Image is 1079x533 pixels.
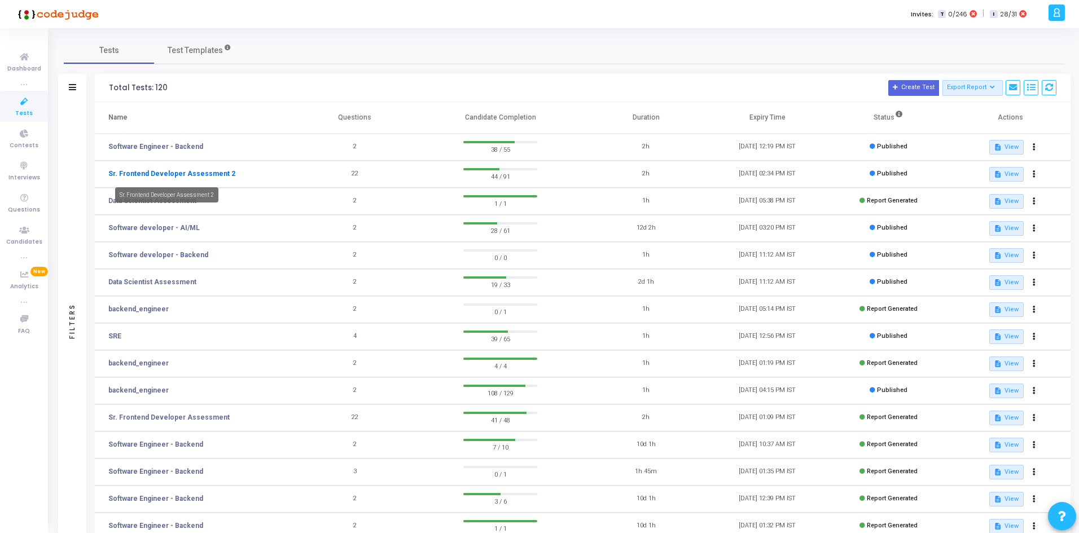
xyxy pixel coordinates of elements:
a: Sr. Frontend Developer Assessment [108,412,230,422]
a: Software Engineer - Backend [108,494,203,504]
td: 1h [585,377,707,404]
td: [DATE] 01:19 PM IST [707,350,828,377]
mat-icon: description [994,522,1002,530]
td: 2 [294,242,415,269]
a: Software developer - Backend [108,250,208,260]
td: 2 [294,377,415,404]
td: 22 [294,161,415,188]
td: [DATE] 02:34 PM IST [707,161,828,188]
mat-icon: description [994,441,1002,449]
td: 2 [294,431,415,459]
td: 1h [585,242,707,269]
a: Data Scientist Assessment [108,277,196,287]
mat-icon: description [994,143,1002,151]
button: View [989,194,1024,209]
span: Published [877,170,907,177]
td: 1h 45m [585,459,707,486]
td: 1h [585,188,707,215]
button: View [989,329,1024,344]
td: [DATE] 05:38 PM IST [707,188,828,215]
a: Software developer - AI/ML [108,223,200,233]
a: SRE [108,331,121,341]
span: Report Generated [867,197,918,204]
span: I [990,10,997,19]
td: [DATE] 12:19 PM IST [707,134,828,161]
span: Dashboard [7,64,41,74]
button: View [989,384,1024,398]
div: Sr. Frontend Developer Assessment 2 [115,187,218,202]
span: 41 / 48 [463,414,537,425]
span: | [982,8,984,20]
span: 3 / 6 [463,495,537,506]
span: Report Generated [867,359,918,367]
th: Status [828,102,949,134]
td: [DATE] 03:20 PM IST [707,215,828,242]
mat-icon: description [994,360,1002,368]
button: View [989,356,1024,371]
span: FAQ [18,327,30,336]
span: Report Generated [867,522,918,529]
a: backend_engineer [108,358,169,368]
span: 0 / 1 [463,468,537,479]
mat-icon: description [994,414,1002,422]
img: logo [14,3,99,25]
th: Duration [585,102,707,134]
span: Published [877,143,907,150]
span: Published [877,278,907,285]
span: 0 / 1 [463,306,537,317]
span: Published [877,251,907,258]
th: Questions [294,102,415,134]
button: View [989,492,1024,506]
td: 2 [294,188,415,215]
span: T [938,10,945,19]
mat-icon: description [994,495,1002,503]
button: View [989,465,1024,479]
button: View [989,248,1024,263]
td: 2 [294,215,415,242]
td: 10d 1h [585,486,707,513]
a: backend_engineer [108,385,169,395]
td: [DATE] 11:12 AM IST [707,242,828,269]
td: [DATE] 01:09 PM IST [707,404,828,431]
span: 39 / 65 [463,333,537,344]
span: 19 / 33 [463,279,537,290]
mat-icon: description [994,224,1002,232]
mat-icon: description [994,387,1002,395]
td: 2 [294,350,415,377]
th: Candidate Completion [415,102,585,134]
span: Report Generated [867,441,918,448]
td: [DATE] 05:14 PM IST [707,296,828,323]
a: Software Engineer - Backend [108,439,203,450]
span: 108 / 129 [463,387,537,398]
td: 3 [294,459,415,486]
span: Test Templates [168,45,223,56]
div: Filters [67,259,77,383]
td: [DATE] 04:15 PM IST [707,377,828,404]
span: Tests [99,45,119,56]
td: [DATE] 12:39 PM IST [707,486,828,513]
span: 44 / 91 [463,170,537,182]
td: [DATE] 11:12 AM IST [707,269,828,296]
button: View [989,167,1024,182]
span: Tests [15,109,33,118]
span: 7 / 10 [463,441,537,452]
td: 1h [585,296,707,323]
td: 1h [585,350,707,377]
span: Report Generated [867,413,918,421]
span: 1 / 1 [463,197,537,209]
td: [DATE] 12:56 PM IST [707,323,828,350]
span: Contests [10,141,38,151]
label: Invites: [911,10,933,19]
span: 28/31 [1000,10,1017,19]
button: Export Report [942,80,1003,96]
span: 4 / 4 [463,360,537,371]
mat-icon: description [994,279,1002,287]
span: Published [877,224,907,231]
span: 28 / 61 [463,224,537,236]
span: Report Generated [867,468,918,475]
mat-icon: description [994,197,1002,205]
td: 2h [585,134,707,161]
td: 12d 2h [585,215,707,242]
mat-icon: description [994,252,1002,259]
a: Software Engineer - Backend [108,466,203,477]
